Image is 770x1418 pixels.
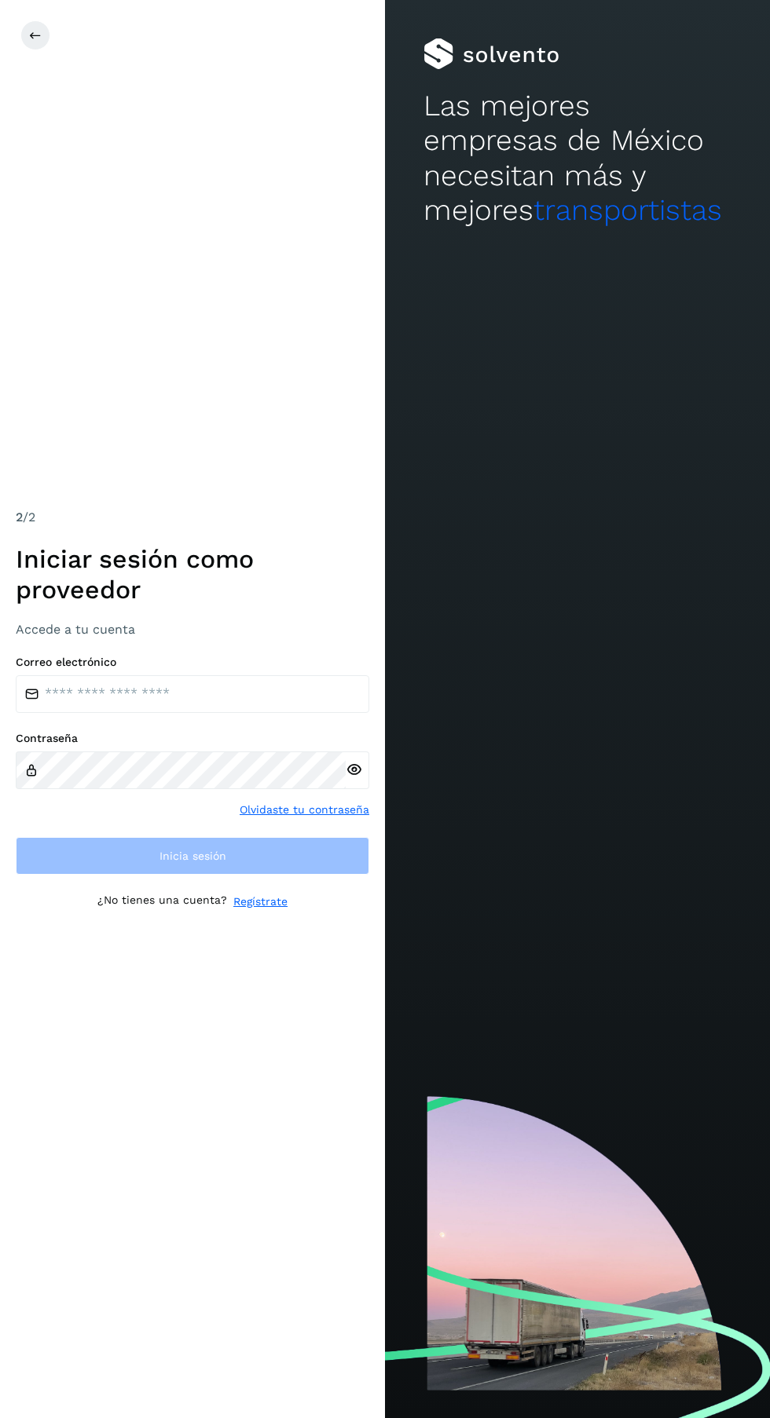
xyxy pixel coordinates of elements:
[16,656,369,669] label: Correo electrónico
[16,508,369,527] div: /2
[159,850,226,861] span: Inicia sesión
[16,732,369,745] label: Contraseña
[16,544,369,605] h1: Iniciar sesión como proveedor
[233,894,288,910] a: Regístrate
[16,837,369,875] button: Inicia sesión
[16,622,369,637] h3: Accede a tu cuenta
[533,193,722,227] span: transportistas
[97,894,227,910] p: ¿No tienes una cuenta?
[423,89,731,228] h2: Las mejores empresas de México necesitan más y mejores
[240,802,369,818] a: Olvidaste tu contraseña
[16,510,23,524] span: 2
